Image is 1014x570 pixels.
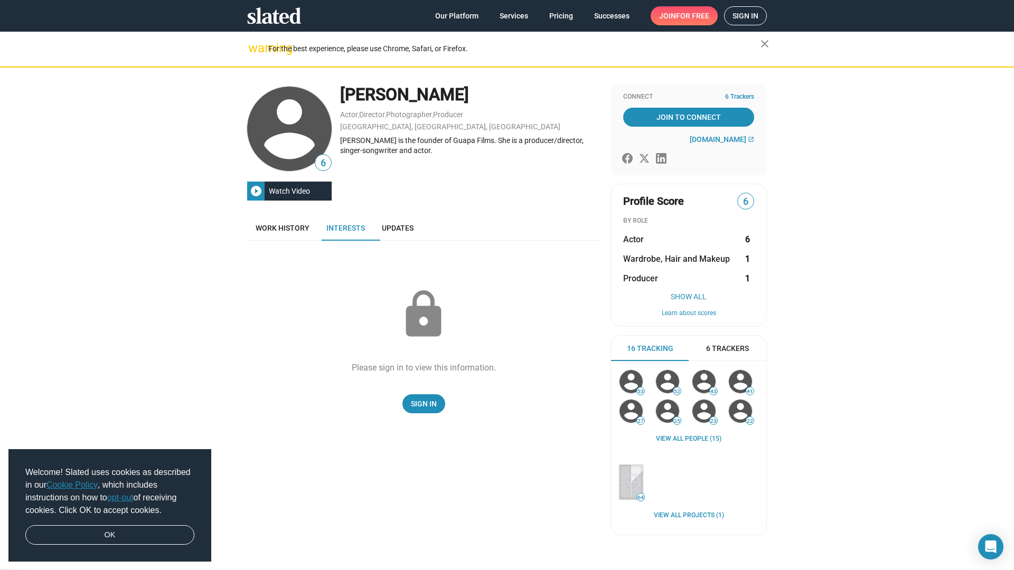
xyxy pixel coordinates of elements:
[107,493,134,502] a: opt-out
[25,466,194,517] span: Welcome! Slated uses cookies as described in our , which includes instructions on how to of recei...
[745,253,750,264] strong: 1
[594,6,630,25] span: Successes
[358,112,359,118] span: ,
[637,418,644,424] span: 27
[315,156,331,170] span: 6
[656,435,721,443] a: View all People (15)
[25,525,194,545] a: dismiss cookie message
[340,110,358,119] a: Actor
[265,182,314,201] div: Watch Video
[745,234,750,245] strong: 6
[733,7,758,25] span: Sign in
[690,135,746,144] span: [DOMAIN_NAME]
[46,480,98,489] a: Cookie Policy
[397,288,450,341] mat-icon: lock
[745,273,750,284] strong: 1
[326,224,365,232] span: Interests
[673,418,681,424] span: 25
[386,110,432,119] a: Photographer
[318,215,373,241] a: Interests
[637,495,644,501] span: 64
[491,6,537,25] a: Services
[627,344,673,354] span: 16 Tracking
[352,362,496,373] div: Please sign in to view this information.
[623,194,684,208] span: Profile Score
[978,534,1003,559] div: Open Intercom Messenger
[340,83,600,106] div: [PERSON_NAME]
[402,394,445,413] a: Sign In
[738,195,754,209] span: 6
[247,182,332,201] button: Watch Video
[724,6,767,25] a: Sign in
[373,215,422,241] a: Updates
[659,6,709,25] span: Join
[250,185,262,197] mat-icon: play_circle_filled
[676,6,709,25] span: for free
[623,292,754,301] button: Show All
[268,42,760,56] div: For the best experience, please use Chrome, Safari, or Firefox.
[637,388,644,395] span: 53
[748,136,754,142] mat-icon: open_in_new
[385,112,386,118] span: ,
[427,6,487,25] a: Our Platform
[758,37,771,50] mat-icon: close
[651,6,718,25] a: Joinfor free
[746,418,754,424] span: 22
[623,234,644,245] span: Actor
[359,110,385,119] a: Director
[623,93,754,101] div: Connect
[541,6,581,25] a: Pricing
[623,217,754,225] div: BY ROLE
[623,273,658,284] span: Producer
[706,344,749,354] span: 6 Trackers
[710,388,717,395] span: 43
[340,122,560,131] a: [GEOGRAPHIC_DATA], [GEOGRAPHIC_DATA], [GEOGRAPHIC_DATA]
[623,309,754,318] button: Learn about scores
[433,110,463,119] a: Producer
[725,93,754,101] span: 6 Trackers
[411,394,437,413] span: Sign In
[623,108,754,127] a: Join To Connect
[625,108,752,127] span: Join To Connect
[673,388,681,395] span: 52
[500,6,528,25] span: Services
[654,511,724,520] a: View all Projects (1)
[8,449,211,562] div: cookieconsent
[586,6,638,25] a: Successes
[248,42,261,54] mat-icon: warning
[256,224,309,232] span: Work history
[382,224,414,232] span: Updates
[710,418,717,424] span: 23
[435,6,478,25] span: Our Platform
[432,112,433,118] span: ,
[549,6,573,25] span: Pricing
[746,388,754,395] span: 41
[340,136,600,155] div: [PERSON_NAME] is the founder of Guapa Films. She is a producer/director, singer-songwriter and ac...
[623,253,730,264] span: Wardrobe, Hair and Makeup
[247,215,318,241] a: Work history
[690,135,754,144] a: [DOMAIN_NAME]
